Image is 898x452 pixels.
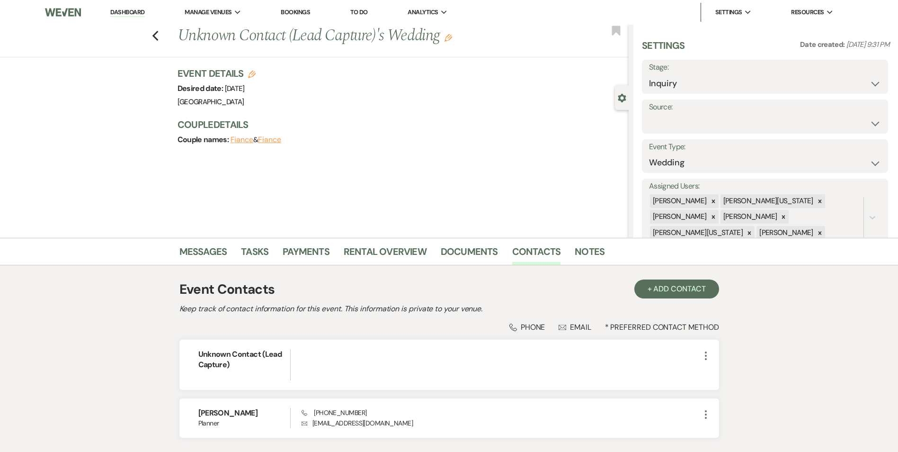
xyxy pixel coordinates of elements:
button: Close lead details [618,93,626,102]
a: Documents [441,244,498,265]
span: Desired date: [178,83,225,93]
span: Resources [791,8,824,17]
a: Contacts [512,244,561,265]
label: Event Type: [649,140,881,154]
a: Bookings [281,8,310,16]
label: Assigned Users: [649,180,881,193]
span: [DATE] 9:31 PM [846,40,889,49]
a: Notes [575,244,605,265]
div: [PERSON_NAME] [650,194,708,208]
a: To Do [350,8,368,16]
span: & [231,135,281,145]
span: Couple names: [178,135,231,145]
h3: Settings [642,39,685,60]
div: Email [559,322,591,332]
span: [DATE] [225,84,245,93]
div: [PERSON_NAME][US_STATE] [720,194,815,208]
button: Edit [445,33,452,42]
span: Settings [715,8,742,17]
h1: Event Contacts [179,280,275,299]
span: Manage Venues [185,8,231,17]
div: [PERSON_NAME] [720,210,779,224]
p: [EMAIL_ADDRESS][DOMAIN_NAME] [302,418,700,428]
h6: [PERSON_NAME] [198,408,291,418]
h6: Unknown Contact (Lead Capture) [198,349,291,371]
div: [PERSON_NAME] [650,210,708,224]
label: Source: [649,100,881,114]
span: Planner [198,418,291,428]
a: Messages [179,244,227,265]
h3: Event Details [178,67,256,80]
div: * Preferred Contact Method [179,322,719,332]
button: + Add Contact [634,280,719,298]
h3: Couple Details [178,118,619,131]
a: Dashboard [110,8,144,17]
a: Tasks [241,244,268,265]
span: Date created: [800,40,846,49]
div: [PERSON_NAME][US_STATE] [650,226,744,240]
div: Phone [509,322,545,332]
span: Analytics [408,8,438,17]
h1: Unknown Contact (Lead Capture)'s Wedding [178,25,535,47]
a: Rental Overview [344,244,427,265]
span: [PHONE_NUMBER] [302,408,366,417]
label: Stage: [649,61,881,74]
h2: Keep track of contact information for this event. This information is private to your venue. [179,303,719,315]
button: Fiance [258,136,281,144]
img: Weven Logo [45,2,81,22]
a: Payments [283,244,329,265]
span: [GEOGRAPHIC_DATA] [178,97,244,107]
div: [PERSON_NAME] [756,226,815,240]
button: Fiance [231,136,254,144]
